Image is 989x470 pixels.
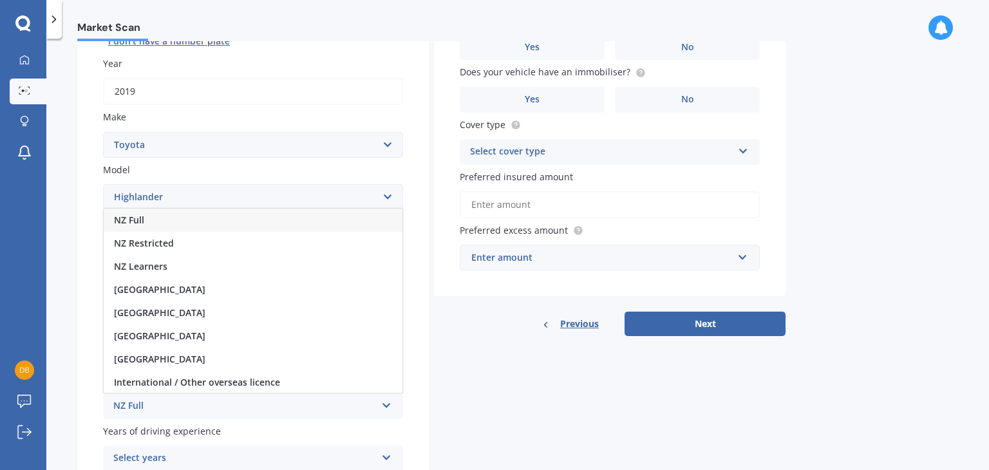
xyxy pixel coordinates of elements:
[470,144,733,160] div: Select cover type
[525,94,540,105] span: Yes
[114,330,205,342] span: [GEOGRAPHIC_DATA]
[625,312,786,336] button: Next
[460,118,505,131] span: Cover type
[471,250,733,265] div: Enter amount
[114,237,174,249] span: NZ Restricted
[560,314,599,334] span: Previous
[113,451,376,466] div: Select years
[114,260,167,272] span: NZ Learners
[114,353,205,365] span: [GEOGRAPHIC_DATA]
[525,42,540,53] span: Yes
[460,191,760,218] input: Enter amount
[103,78,403,105] input: YYYY
[103,425,221,437] span: Years of driving experience
[114,283,205,296] span: [GEOGRAPHIC_DATA]
[114,306,205,319] span: [GEOGRAPHIC_DATA]
[103,57,122,70] span: Year
[103,164,130,176] span: Model
[113,399,376,414] div: NZ Full
[460,224,568,236] span: Preferred excess amount
[15,361,34,380] img: d1a63ffb275dee344d30a089ef3535c0
[681,42,694,53] span: No
[77,21,148,39] span: Market Scan
[114,376,280,388] span: International / Other overseas licence
[681,94,694,105] span: No
[114,214,144,226] span: NZ Full
[460,66,630,79] span: Does your vehicle have an immobiliser?
[460,171,573,183] span: Preferred insured amount
[103,31,235,52] button: I don’t have a number plate
[103,111,126,124] span: Make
